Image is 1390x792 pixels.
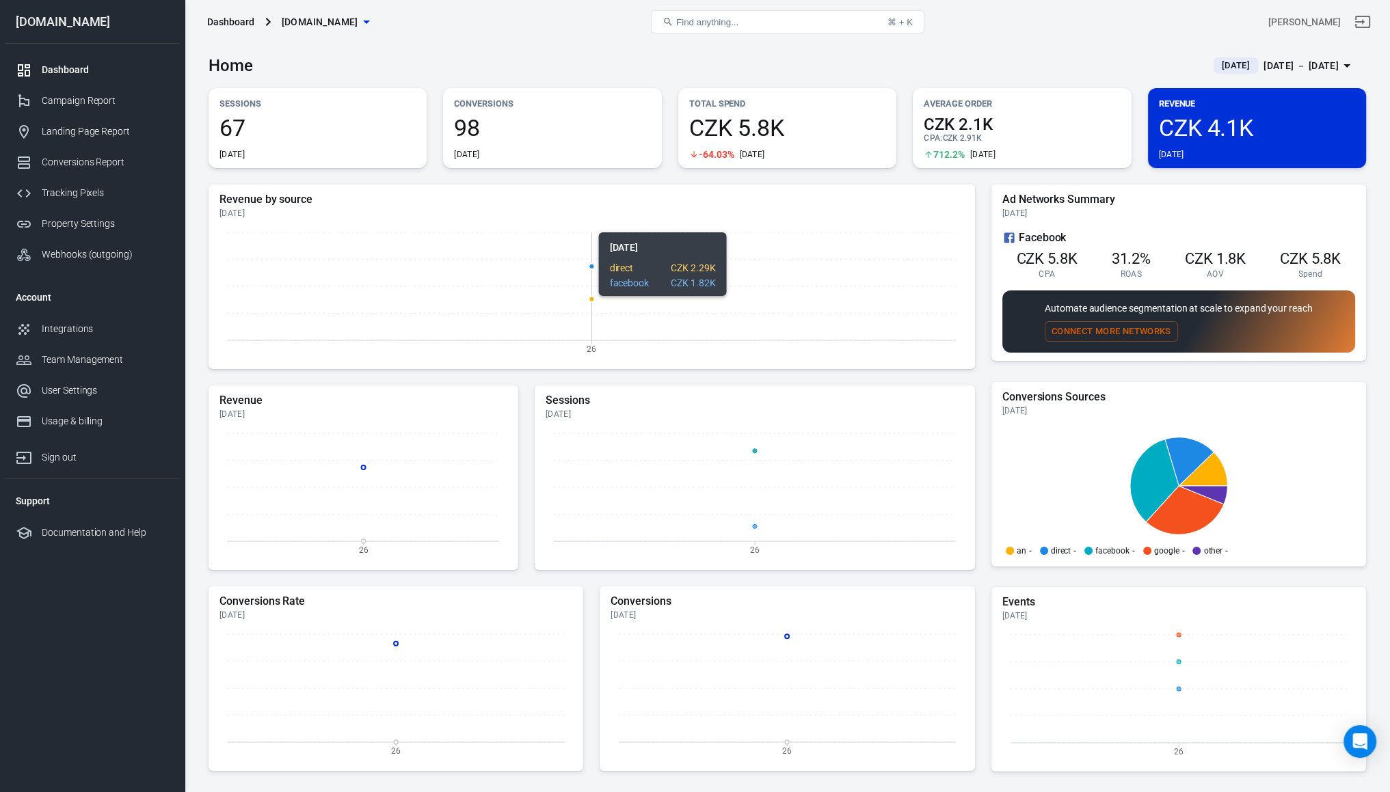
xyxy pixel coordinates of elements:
span: - [1225,547,1228,555]
tspan: 26 [750,545,760,554]
div: [DATE] [219,610,572,620]
a: User Settings [5,375,180,406]
div: Usage & billing [42,414,169,428]
div: Campaign Report [42,94,169,108]
p: Total Spend [689,96,885,111]
h5: Conversions [611,595,963,608]
p: Revenue [1159,96,1355,111]
button: [DOMAIN_NAME] [276,10,375,35]
div: [DATE] [454,149,479,160]
span: [DATE] [1216,59,1255,72]
span: 67 [219,116,416,139]
a: Team Management [5,344,180,375]
div: [DATE] [970,149,995,160]
div: User Settings [42,383,169,398]
div: [DATE] [611,610,963,620]
p: an [1017,547,1026,555]
p: Sessions [219,96,416,111]
div: Conversions Report [42,155,169,169]
div: [DOMAIN_NAME] [5,16,180,28]
span: CPA : [924,133,942,143]
span: Spend [1298,269,1323,279]
span: 98 [454,116,650,139]
p: facebook [1095,547,1130,555]
span: ROAS [1121,269,1142,279]
span: CZK 2.91K [942,133,982,143]
span: CZK 5.8K [1280,250,1341,267]
h5: Conversions Rate [219,595,572,608]
li: Support [5,484,180,517]
a: Webhooks (outgoing) [5,239,180,270]
tspan: 26 [359,545,369,554]
span: -64.03% [699,150,734,159]
span: Find anything... [676,17,738,27]
a: Conversions Report [5,147,180,178]
button: [DATE][DATE] － [DATE] [1203,55,1366,77]
div: [DATE] [546,409,964,420]
tspan: 26 [782,746,792,755]
svg: Facebook Ads [1002,230,1016,246]
h5: Sessions [546,394,964,407]
span: CZK 5.8K [689,116,885,139]
div: Property Settings [42,217,169,231]
p: Automate audience segmentation at scale to expand your reach [1045,301,1313,316]
div: Account id: BeY51yNs [1268,15,1341,29]
div: Team Management [42,353,169,367]
div: [DATE] [219,149,245,160]
a: Campaign Report [5,85,180,116]
span: CPA [1039,269,1055,279]
div: ⌘ + K [887,17,913,27]
a: Property Settings [5,208,180,239]
a: Sign out [1346,5,1379,38]
span: CZK 5.8K [1016,250,1078,267]
button: Connect More Networks [1045,321,1178,342]
p: direct [1051,547,1071,555]
span: CZK 4.1K [1159,116,1355,139]
p: Average Order [924,96,1120,111]
span: AOV [1207,269,1224,279]
div: Dashboard [42,63,169,77]
tspan: 26 [1174,747,1184,756]
div: [DATE] [1002,610,1355,621]
div: [DATE] [219,409,507,420]
li: Account [5,281,180,314]
p: Conversions [454,96,650,111]
span: - [1073,547,1076,555]
div: Open Intercom Messenger [1344,725,1376,758]
div: Integrations [42,322,169,336]
span: - [1132,547,1135,555]
div: Documentation and Help [42,525,169,540]
span: CZK 2.1K [924,116,1120,133]
a: Dashboard [5,55,180,85]
a: Sign out [5,437,180,473]
button: Find anything...⌘ + K [651,10,924,33]
div: [DATE] [739,149,764,160]
span: - [1181,547,1184,555]
h5: Revenue by source [219,193,964,206]
div: [DATE] [1002,405,1355,416]
h3: Home [209,56,253,75]
span: mident.cz [282,14,358,31]
h5: Revenue [219,394,507,407]
a: Usage & billing [5,406,180,437]
div: Facebook [1002,230,1355,246]
h5: Ad Networks Summary [1002,193,1355,206]
span: - [1029,547,1032,555]
a: Integrations [5,314,180,344]
a: Landing Page Report [5,116,180,147]
span: 31.2% [1111,250,1151,267]
div: Landing Page Report [42,124,169,139]
h5: Conversions Sources [1002,390,1355,404]
div: [DATE] [219,208,964,219]
div: Tracking Pixels [42,186,169,200]
tspan: 26 [391,746,401,755]
p: other [1203,547,1222,555]
div: Webhooks (outgoing) [42,247,169,262]
tspan: 26 [587,344,596,353]
div: [DATE] [1002,208,1355,219]
p: google [1154,547,1179,555]
h5: Events [1002,595,1355,609]
div: [DATE] － [DATE] [1264,57,1339,74]
div: [DATE] [1159,149,1184,160]
div: Dashboard [207,15,254,29]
